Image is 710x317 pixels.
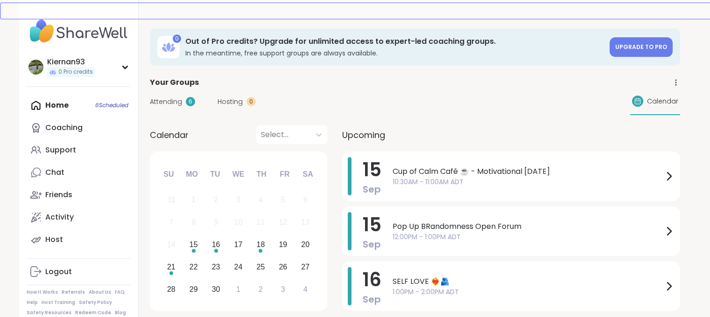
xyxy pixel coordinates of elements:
span: Sep [363,238,381,251]
div: 1 [191,193,196,206]
div: Choose Wednesday, September 24th, 2025 [228,257,248,277]
div: Tu [205,164,225,185]
div: Choose Saturday, September 20th, 2025 [295,235,316,255]
img: Kiernan93 [28,60,43,75]
div: Not available Wednesday, September 3rd, 2025 [228,190,248,210]
div: 27 [301,261,309,273]
div: 0 [246,97,256,106]
div: Not available Saturday, September 13th, 2025 [295,213,316,233]
div: 25 [257,261,265,273]
div: 1 [236,283,240,296]
div: 12 [279,216,287,228]
div: Not available Monday, September 8th, 2025 [183,213,204,233]
span: Your Groups [150,77,199,88]
div: 3 [281,283,285,296]
div: Choose Sunday, September 28th, 2025 [162,279,182,299]
div: Not available Tuesday, September 2nd, 2025 [206,190,226,210]
div: Not available Saturday, September 6th, 2025 [295,190,316,210]
h3: Out of Pro credits? Upgrade for unlimited access to expert-led coaching groups. [185,36,604,47]
a: Blog [115,310,126,316]
div: Choose Friday, September 19th, 2025 [273,235,293,255]
span: Calendar [150,129,189,141]
div: 26 [279,261,287,273]
div: Su [158,164,179,185]
div: Chat [45,167,64,178]
div: 18 [257,238,265,251]
div: Choose Wednesday, October 1st, 2025 [228,279,248,299]
div: 28 [167,283,176,296]
div: 21 [167,261,176,273]
div: 0 [173,34,181,43]
a: Redeem Code [75,310,111,316]
a: Activity [27,206,131,228]
div: Th [251,164,272,185]
span: Sep [363,183,381,196]
div: 22 [190,261,198,273]
div: 14 [167,238,176,251]
a: Help [27,299,38,306]
div: 6 [303,193,308,206]
span: Sep [363,293,381,306]
div: Friends [45,190,72,200]
div: Choose Friday, September 26th, 2025 [273,257,293,277]
div: 10 [234,216,243,228]
div: 4 [303,283,308,296]
a: Support [27,139,131,161]
div: Choose Monday, September 29th, 2025 [183,279,204,299]
a: Upgrade to Pro [610,37,673,57]
div: Choose Tuesday, September 23rd, 2025 [206,257,226,277]
div: Choose Thursday, September 25th, 2025 [251,257,271,277]
div: 29 [190,283,198,296]
div: Not available Tuesday, September 9th, 2025 [206,213,226,233]
div: 2 [214,193,218,206]
div: 5 [281,193,285,206]
a: Referrals [62,289,85,296]
div: Choose Sunday, September 21st, 2025 [162,257,182,277]
div: 9 [214,216,218,228]
span: 0 Pro credits [58,68,93,76]
div: 11 [257,216,265,228]
img: ShareWell Nav Logo [27,15,131,48]
div: Choose Tuesday, September 16th, 2025 [206,235,226,255]
span: Attending [150,97,182,107]
span: 15 [363,157,381,183]
div: Choose Friday, October 3rd, 2025 [273,279,293,299]
div: 15 [190,238,198,251]
div: 31 [167,193,176,206]
a: Coaching [27,117,131,139]
div: Choose Thursday, September 18th, 2025 [251,235,271,255]
div: Not available Thursday, September 4th, 2025 [251,190,271,210]
div: 6 [186,97,195,106]
a: Host [27,228,131,251]
div: 13 [301,216,309,228]
div: Not available Sunday, September 14th, 2025 [162,235,182,255]
div: month 2025-09 [160,189,316,300]
div: Fr [274,164,295,185]
div: Coaching [45,123,83,133]
div: 24 [234,261,243,273]
div: Choose Monday, September 15th, 2025 [183,235,204,255]
div: Choose Tuesday, September 30th, 2025 [206,279,226,299]
div: Not available Sunday, August 31st, 2025 [162,190,182,210]
div: 2 [259,283,263,296]
div: 3 [236,193,240,206]
span: Pop Up BRandomness Open Forum [393,221,663,232]
a: Safety Policy [79,299,112,306]
a: How It Works [27,289,58,296]
div: 8 [191,216,196,228]
a: Logout [27,261,131,283]
div: Choose Wednesday, September 17th, 2025 [228,235,248,255]
div: 19 [279,238,287,251]
a: Friends [27,184,131,206]
a: Chat [27,161,131,184]
a: About Us [89,289,111,296]
div: Not available Friday, September 12th, 2025 [273,213,293,233]
iframe: Spotlight [121,124,128,131]
a: FAQ [115,289,125,296]
div: Choose Monday, September 22nd, 2025 [183,257,204,277]
span: 12:00PM - 1:00PM ADT [393,232,663,242]
span: 10:30AM - 11:00AM ADT [393,177,663,187]
div: We [228,164,248,185]
div: Not available Monday, September 1st, 2025 [183,190,204,210]
div: Activity [45,212,74,222]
